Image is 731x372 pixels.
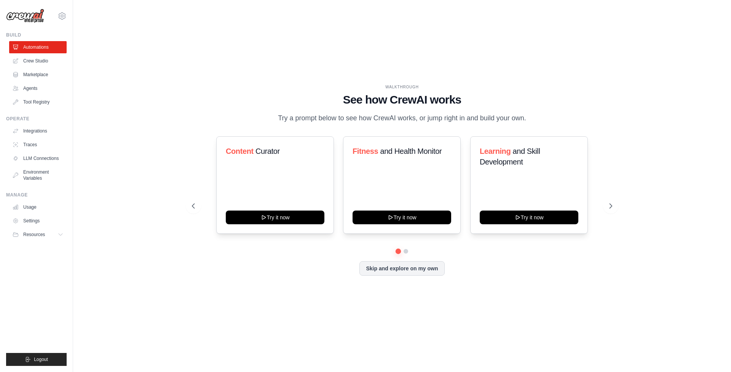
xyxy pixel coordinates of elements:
[353,147,378,155] span: Fitness
[9,152,67,164] a: LLM Connections
[9,82,67,94] a: Agents
[9,69,67,81] a: Marketplace
[6,32,67,38] div: Build
[9,41,67,53] a: Automations
[9,228,67,241] button: Resources
[255,147,280,155] span: Curator
[6,116,67,122] div: Operate
[274,113,530,124] p: Try a prompt below to see how CrewAI works, or jump right in and build your own.
[23,232,45,238] span: Resources
[226,147,254,155] span: Content
[226,211,324,224] button: Try it now
[480,147,511,155] span: Learning
[9,96,67,108] a: Tool Registry
[9,139,67,151] a: Traces
[9,201,67,213] a: Usage
[359,261,444,276] button: Skip and explore on my own
[9,125,67,137] a: Integrations
[34,356,48,362] span: Logout
[6,9,44,23] img: Logo
[9,55,67,67] a: Crew Studio
[6,353,67,366] button: Logout
[480,147,540,166] span: and Skill Development
[192,93,612,107] h1: See how CrewAI works
[380,147,442,155] span: and Health Monitor
[353,211,451,224] button: Try it now
[6,192,67,198] div: Manage
[480,211,578,224] button: Try it now
[192,84,612,90] div: WALKTHROUGH
[9,215,67,227] a: Settings
[9,166,67,184] a: Environment Variables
